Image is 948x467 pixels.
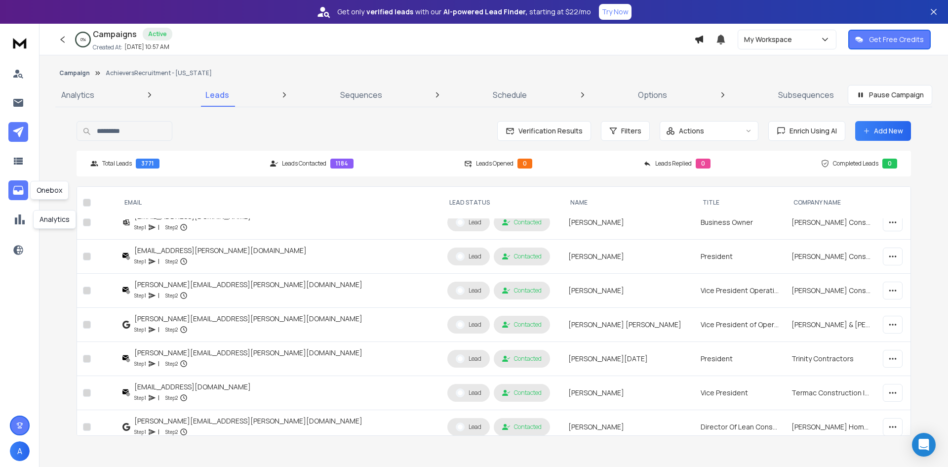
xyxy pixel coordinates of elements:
p: AchieversRecruitment - [US_STATE] [106,69,212,77]
td: [PERSON_NAME] [562,410,694,444]
a: Schedule [487,83,533,107]
span: A [10,441,30,461]
div: Lead [456,320,481,329]
p: My Workspace [744,35,796,44]
img: logo [10,34,30,52]
p: | [158,222,159,232]
p: Step 2 [165,256,178,266]
td: [PERSON_NAME] [562,274,694,308]
p: Step 1 [134,222,146,232]
div: Contacted [502,321,542,329]
div: [EMAIL_ADDRESS][PERSON_NAME][DOMAIN_NAME] [134,246,307,255]
p: Step 1 [134,359,146,369]
p: Get only with our starting at $22/mo [337,7,591,17]
p: | [158,427,159,437]
div: Contacted [502,218,542,226]
td: [PERSON_NAME] Homes [786,410,877,444]
a: Subsequences [772,83,840,107]
div: 0 [517,159,532,169]
td: [PERSON_NAME] [562,376,694,410]
div: Analytics [33,210,76,229]
p: Leads Opened [476,160,513,168]
span: Verification Results [514,126,583,136]
p: Step 1 [134,291,146,300]
td: Trinity Contractors [786,342,877,376]
strong: AI-powered Lead Finder, [443,7,527,17]
p: Created At: [93,43,122,51]
div: Contacted [502,287,542,295]
h1: Campaigns [93,28,137,40]
p: Step 2 [165,359,178,369]
p: Step 1 [134,393,146,403]
div: Onebox [30,181,69,200]
p: | [158,291,159,300]
div: Lead [456,218,481,227]
div: Lead [456,354,481,363]
div: 3771 [136,159,159,169]
div: [PERSON_NAME][EMAIL_ADDRESS][PERSON_NAME][DOMAIN_NAME] [134,314,362,324]
p: Leads [205,89,229,101]
td: [PERSON_NAME] Construction LLC [786,274,877,308]
p: Sequences [340,89,382,101]
td: [PERSON_NAME] [562,206,694,240]
td: Director Of Lean Construction And Sustainability [695,410,786,444]
button: Enrich Using AI [768,121,845,141]
td: President [695,240,786,274]
div: Contacted [502,253,542,260]
div: [PERSON_NAME][EMAIL_ADDRESS][PERSON_NAME][DOMAIN_NAME] [134,416,362,426]
p: Leads Replied [655,160,692,168]
th: Company Name [786,187,877,219]
div: Active [143,28,172,41]
p: Step 1 [134,325,146,335]
td: President [695,342,786,376]
p: Try Now [602,7,629,17]
button: Filters [601,121,650,141]
span: Filters [621,126,641,136]
div: Contacted [502,389,542,397]
div: Lead [456,388,481,397]
p: Step 1 [134,427,146,437]
td: [PERSON_NAME] Construction Inc. [786,206,877,240]
td: [PERSON_NAME] Construction Inc [786,240,877,274]
span: Enrich Using AI [786,126,837,136]
p: Step 2 [165,291,178,300]
div: 0 [696,159,711,169]
div: [PERSON_NAME][EMAIL_ADDRESS][PERSON_NAME][DOMAIN_NAME] [134,348,362,358]
p: Step 2 [165,393,178,403]
div: [PERSON_NAME][EMAIL_ADDRESS][PERSON_NAME][DOMAIN_NAME] [134,280,362,290]
p: Total Leads [102,160,132,168]
p: Get Free Credits [869,35,924,44]
div: Lead [456,286,481,295]
td: Termac Construction Inc [786,376,877,410]
p: Step 2 [165,325,178,335]
td: Vice President of Operations [695,308,786,342]
div: 1184 [330,159,354,169]
p: | [158,325,159,335]
th: title [695,187,786,219]
button: Pause Campaign [848,85,932,105]
p: Completed Leads [833,160,878,168]
p: Step 1 [134,256,146,266]
p: Actions [679,126,704,136]
p: | [158,359,159,369]
button: Try Now [599,4,632,20]
p: Analytics [61,89,94,101]
div: 0 [882,159,897,169]
p: Leads Contacted [282,160,326,168]
button: Verification Results [497,121,591,141]
a: Analytics [55,83,100,107]
p: 0 % [80,37,86,42]
th: EMAIL [117,187,441,219]
p: | [158,393,159,403]
strong: verified leads [366,7,413,17]
div: Open Intercom Messenger [912,433,936,457]
p: Options [638,89,667,101]
div: Contacted [502,423,542,431]
td: [PERSON_NAME] [PERSON_NAME] [562,308,694,342]
a: Sequences [334,83,388,107]
td: [PERSON_NAME][DATE] [562,342,694,376]
button: Add New [855,121,911,141]
button: Get Free Credits [848,30,931,49]
p: Step 2 [165,222,178,232]
a: Leads [199,83,235,107]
